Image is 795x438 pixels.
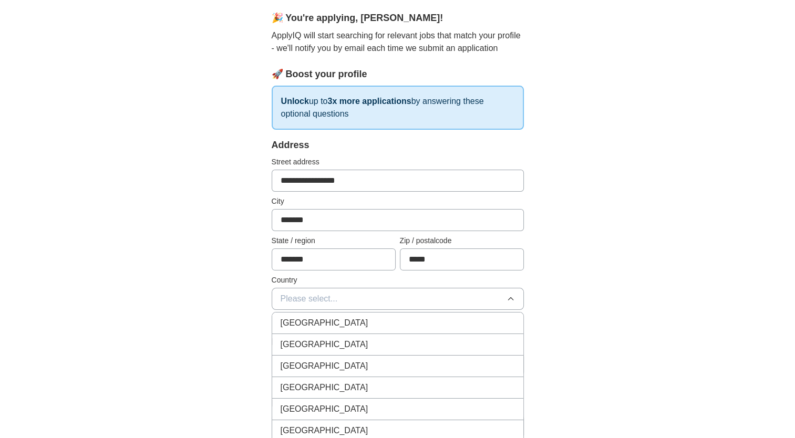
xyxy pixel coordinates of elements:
[272,235,396,246] label: State / region
[400,235,524,246] label: Zip / postalcode
[281,424,368,437] span: [GEOGRAPHIC_DATA]
[281,403,368,415] span: [GEOGRAPHIC_DATA]
[272,138,524,152] div: Address
[272,196,524,207] label: City
[272,29,524,55] p: ApplyIQ will start searching for relevant jobs that match your profile - we'll notify you by emai...
[281,360,368,372] span: [GEOGRAPHIC_DATA]
[327,97,411,106] strong: 3x more applications
[281,381,368,394] span: [GEOGRAPHIC_DATA]
[281,338,368,351] span: [GEOGRAPHIC_DATA]
[272,11,524,25] div: 🎉 You're applying , [PERSON_NAME] !
[272,157,524,168] label: Street address
[272,288,524,310] button: Please select...
[272,67,524,81] div: 🚀 Boost your profile
[281,293,338,305] span: Please select...
[281,97,309,106] strong: Unlock
[272,275,524,286] label: Country
[272,86,524,130] p: up to by answering these optional questions
[281,317,368,329] span: [GEOGRAPHIC_DATA]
